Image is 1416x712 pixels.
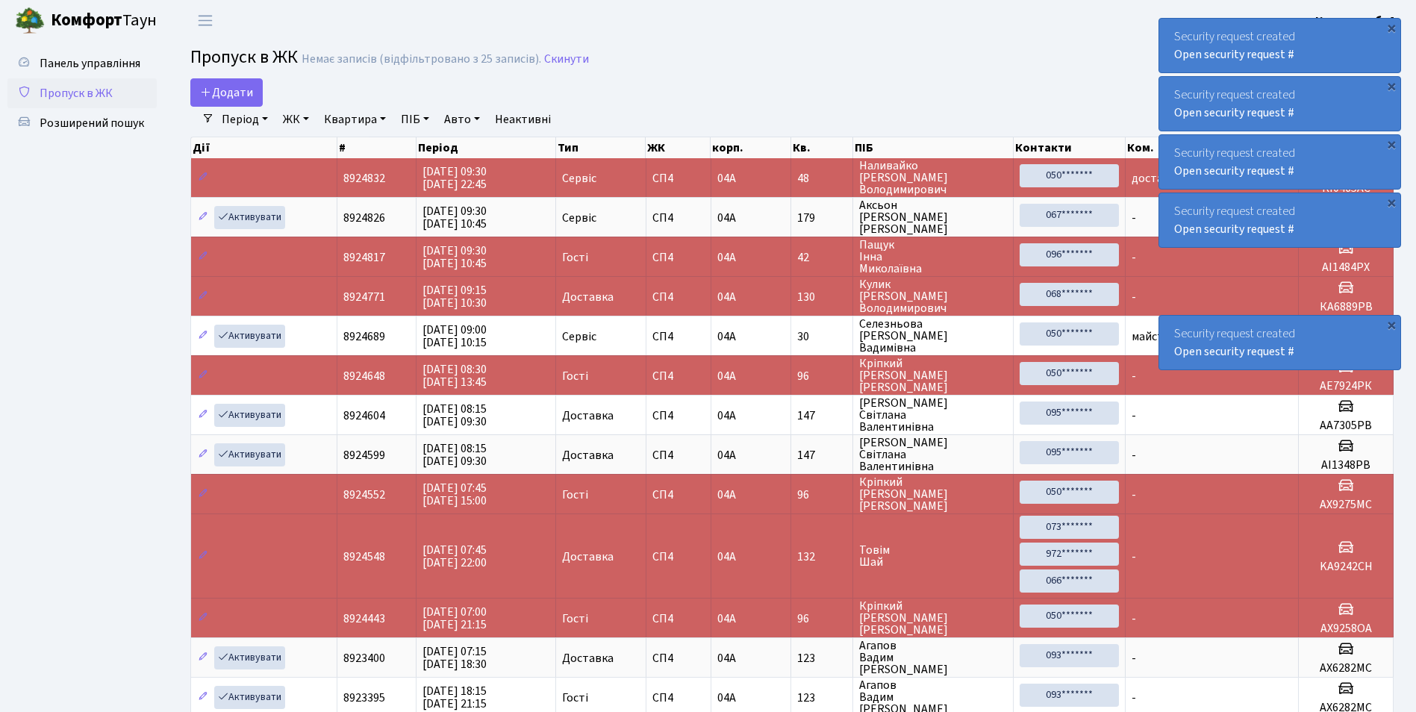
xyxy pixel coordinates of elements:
[343,610,385,627] span: 8924443
[562,652,614,664] span: Доставка
[343,487,385,503] span: 8924552
[7,108,157,138] a: Розширений пошук
[1132,407,1136,424] span: -
[562,613,588,625] span: Гості
[791,137,852,158] th: Кв.
[717,170,736,187] span: 04А
[652,410,705,422] span: СП4
[652,212,705,224] span: СП4
[40,55,140,72] span: Панель управління
[1305,622,1387,636] h5: АХ9258ОА
[40,115,144,131] span: Розширений пошук
[797,212,846,224] span: 179
[562,370,588,382] span: Гості
[652,449,705,461] span: СП4
[187,8,224,33] button: Переключити навігацію
[422,683,487,712] span: [DATE] 18:15 [DATE] 21:15
[343,170,385,187] span: 8924832
[717,487,736,503] span: 04А
[1174,104,1294,121] a: Open security request #
[797,410,846,422] span: 147
[1305,458,1387,472] h5: АІ1348РВ
[1315,12,1398,30] a: Консьєрж б. 4.
[1305,379,1387,393] h5: АЕ7924РК
[562,291,614,303] span: Доставка
[859,397,1007,433] span: [PERSON_NAME] Світлана Валентинівна
[422,643,487,672] span: [DATE] 07:15 [DATE] 18:30
[1159,316,1400,369] div: Security request created
[1126,137,1299,158] th: Ком.
[859,160,1007,196] span: Наливайко [PERSON_NAME] Володимирович
[1305,498,1387,512] h5: АХ9275МС
[859,199,1007,235] span: Аксьон [PERSON_NAME] [PERSON_NAME]
[395,107,435,132] a: ПІБ
[859,640,1007,675] span: Агапов Вадим [PERSON_NAME]
[343,690,385,706] span: 8923395
[652,291,705,303] span: СП4
[797,252,846,263] span: 42
[797,172,846,184] span: 48
[1132,170,1241,187] span: доставка матеріалів
[343,650,385,666] span: 8923400
[489,107,557,132] a: Неактивні
[1159,193,1400,247] div: Security request created
[556,137,646,158] th: Тип
[1014,137,1126,158] th: Контакти
[422,361,487,390] span: [DATE] 08:30 [DATE] 13:45
[1174,163,1294,179] a: Open security request #
[797,331,846,343] span: 30
[343,210,385,226] span: 8924826
[717,368,736,384] span: 04А
[797,449,846,461] span: 147
[859,239,1007,275] span: Пащук Інна Миколаївна
[1305,419,1387,433] h5: АА7305РВ
[562,410,614,422] span: Доставка
[422,401,487,430] span: [DATE] 08:15 [DATE] 09:30
[1305,560,1387,574] h5: KA9242CH
[1132,487,1136,503] span: -
[343,447,385,463] span: 8924599
[1384,20,1399,35] div: ×
[277,107,315,132] a: ЖК
[717,328,736,345] span: 04А
[797,291,846,303] span: 130
[422,440,487,469] span: [DATE] 08:15 [DATE] 09:30
[859,476,1007,512] span: Кріпкий [PERSON_NAME] [PERSON_NAME]
[1132,289,1136,305] span: -
[544,52,589,66] a: Скинути
[190,78,263,107] a: Додати
[797,652,846,664] span: 123
[422,480,487,509] span: [DATE] 07:45 [DATE] 15:00
[214,404,285,427] a: Активувати
[318,107,392,132] a: Квартира
[797,489,846,501] span: 96
[214,443,285,466] a: Активувати
[652,551,705,563] span: СП4
[797,551,846,563] span: 132
[711,137,791,158] th: корп.
[717,210,736,226] span: 04А
[422,243,487,272] span: [DATE] 09:30 [DATE] 10:45
[1159,19,1400,72] div: Security request created
[7,49,157,78] a: Панель управління
[343,407,385,424] span: 8924604
[214,206,285,229] a: Активувати
[422,203,487,232] span: [DATE] 09:30 [DATE] 10:45
[717,407,736,424] span: 04А
[1132,210,1136,226] span: -
[51,8,122,32] b: Комфорт
[200,84,253,101] span: Додати
[797,692,846,704] span: 123
[343,368,385,384] span: 8924648
[717,289,736,305] span: 04А
[1174,343,1294,360] a: Open security request #
[343,249,385,266] span: 8924817
[652,370,705,382] span: СП4
[652,613,705,625] span: СП4
[717,610,736,627] span: 04А
[562,692,588,704] span: Гості
[216,107,274,132] a: Період
[562,172,596,184] span: Сервіс
[190,44,298,70] span: Пропуск в ЖК
[717,549,736,565] span: 04А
